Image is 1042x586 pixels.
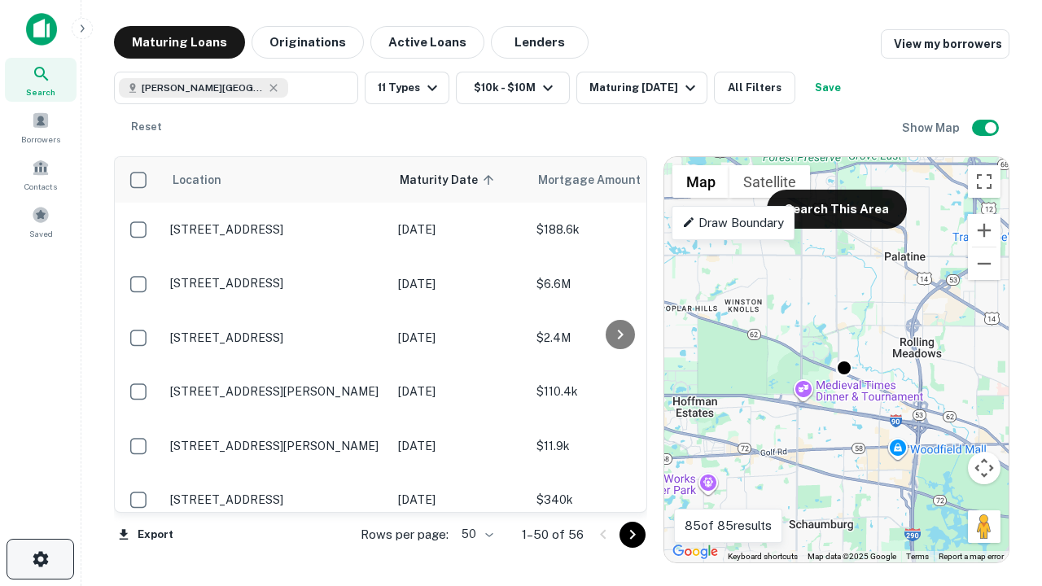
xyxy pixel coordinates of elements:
button: Toggle fullscreen view [968,165,1000,198]
img: capitalize-icon.png [26,13,57,46]
th: Location [162,157,390,203]
a: Search [5,58,77,102]
p: [STREET_ADDRESS][PERSON_NAME] [170,439,382,453]
a: Borrowers [5,105,77,149]
button: Map camera controls [968,452,1000,484]
p: $6.6M [536,275,699,293]
button: Search This Area [767,190,907,229]
div: 50 [455,523,496,546]
span: Maturity Date [400,170,499,190]
button: Export [114,523,177,547]
button: Originations [252,26,364,59]
img: Google [668,541,722,562]
p: [DATE] [398,437,520,455]
p: Draw Boundary [682,213,784,233]
th: Maturity Date [390,157,528,203]
span: Search [26,85,55,98]
p: $340k [536,491,699,509]
p: $110.4k [536,383,699,400]
a: Saved [5,199,77,243]
button: Lenders [491,26,589,59]
button: Maturing Loans [114,26,245,59]
button: 11 Types [365,72,449,104]
a: Contacts [5,152,77,196]
th: Mortgage Amount [528,157,707,203]
button: Zoom out [968,247,1000,280]
span: Borrowers [21,133,60,146]
p: 85 of 85 results [685,516,772,536]
span: Saved [29,227,53,240]
a: View my borrowers [881,29,1009,59]
p: [DATE] [398,329,520,347]
button: Show satellite imagery [729,165,810,198]
iframe: Chat Widget [961,456,1042,534]
span: Contacts [24,180,57,193]
span: [PERSON_NAME][GEOGRAPHIC_DATA], [GEOGRAPHIC_DATA] [142,81,264,95]
p: [STREET_ADDRESS] [170,330,382,345]
p: [DATE] [398,275,520,293]
div: Maturing [DATE] [589,78,700,98]
p: [STREET_ADDRESS] [170,276,382,291]
a: Open this area in Google Maps (opens a new window) [668,541,722,562]
p: $2.4M [536,329,699,347]
p: $188.6k [536,221,699,238]
p: [STREET_ADDRESS] [170,222,382,237]
p: [DATE] [398,491,520,509]
button: Active Loans [370,26,484,59]
span: Mortgage Amount [538,170,662,190]
p: Rows per page: [361,525,449,544]
button: $10k - $10M [456,72,570,104]
p: [STREET_ADDRESS][PERSON_NAME] [170,384,382,399]
button: All Filters [714,72,795,104]
p: 1–50 of 56 [522,525,584,544]
span: Location [172,170,221,190]
p: [STREET_ADDRESS] [170,492,382,507]
p: $11.9k [536,437,699,455]
p: [DATE] [398,383,520,400]
button: Keyboard shortcuts [728,551,798,562]
div: 0 0 [664,157,1009,562]
h6: Show Map [902,119,962,137]
button: Save your search to get updates of matches that match your search criteria. [802,72,854,104]
button: Go to next page [620,522,646,548]
span: Map data ©2025 Google [808,552,896,561]
button: Zoom in [968,214,1000,247]
button: Reset [120,111,173,143]
button: Maturing [DATE] [576,72,707,104]
button: Show street map [672,165,729,198]
a: Report a map error [939,552,1004,561]
a: Terms (opens in new tab) [906,552,929,561]
p: [DATE] [398,221,520,238]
